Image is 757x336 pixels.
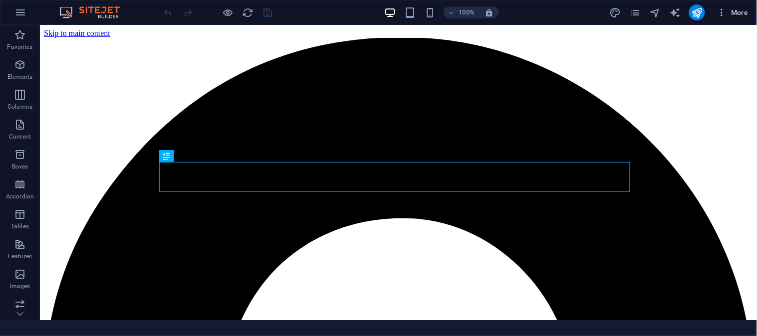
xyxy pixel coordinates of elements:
[669,6,681,18] button: text_generator
[9,133,31,141] p: Content
[8,252,32,260] p: Features
[691,7,703,18] i: Publish
[7,103,32,111] p: Columns
[4,4,70,12] a: Skip to main content
[629,6,641,18] button: pages
[11,222,29,230] p: Tables
[243,7,254,18] i: Reload page
[609,6,621,18] button: design
[444,6,479,18] button: 100%
[7,43,32,51] p: Favorites
[669,7,681,18] i: AI Writer
[689,4,705,20] button: publish
[459,6,475,18] h6: 100%
[713,4,753,20] button: More
[10,282,30,290] p: Images
[485,8,494,17] i: On resize automatically adjust zoom level to fit chosen device.
[12,163,28,170] p: Boxes
[7,73,33,81] p: Elements
[57,6,132,18] img: Editor Logo
[222,6,234,18] button: Click here to leave preview mode and continue editing
[6,192,34,200] p: Accordion
[649,6,661,18] button: navigator
[242,6,254,18] button: reload
[717,7,749,17] span: More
